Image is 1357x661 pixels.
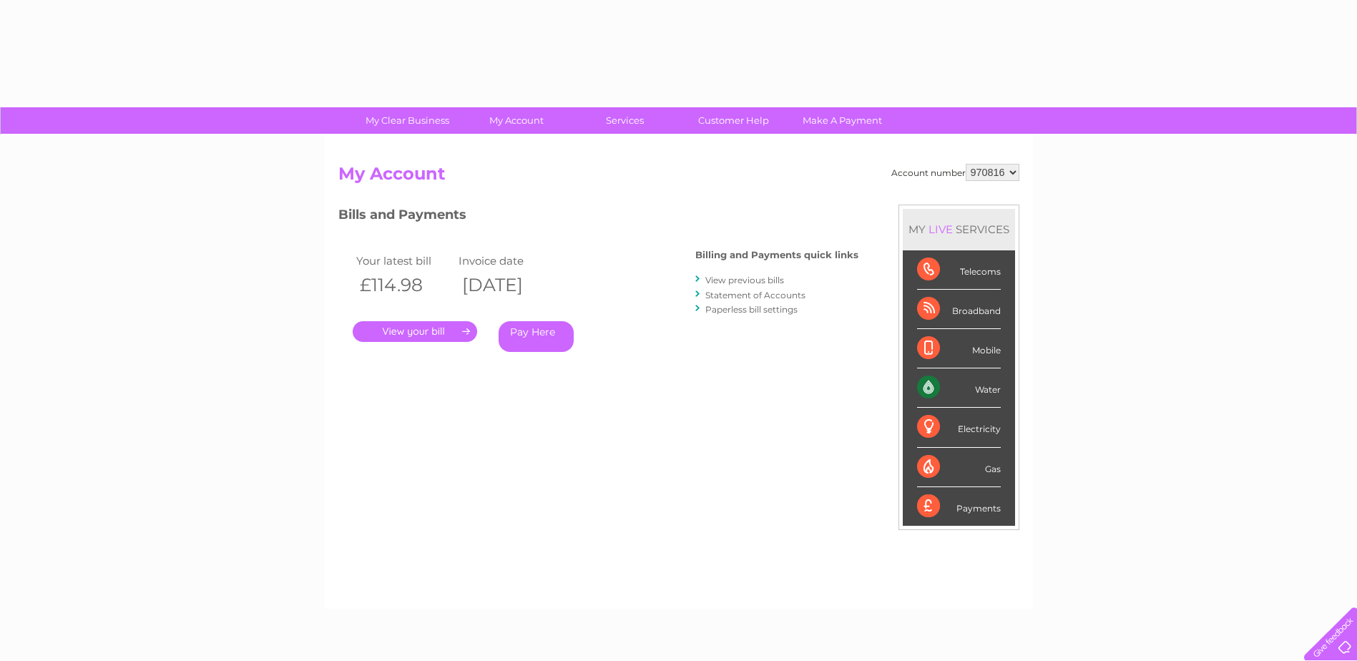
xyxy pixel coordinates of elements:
[891,164,1019,181] div: Account number
[338,164,1019,191] h2: My Account
[917,408,1001,447] div: Electricity
[705,304,798,315] a: Paperless bill settings
[353,251,456,270] td: Your latest bill
[917,487,1001,526] div: Payments
[705,275,784,285] a: View previous bills
[903,209,1015,250] div: MY SERVICES
[917,250,1001,290] div: Telecoms
[455,251,558,270] td: Invoice date
[499,321,574,352] a: Pay Here
[353,321,477,342] a: .
[566,107,684,134] a: Services
[338,205,858,230] h3: Bills and Payments
[926,222,956,236] div: LIVE
[675,107,793,134] a: Customer Help
[917,329,1001,368] div: Mobile
[457,107,575,134] a: My Account
[917,448,1001,487] div: Gas
[455,270,558,300] th: [DATE]
[917,368,1001,408] div: Water
[353,270,456,300] th: £114.98
[783,107,901,134] a: Make A Payment
[917,290,1001,329] div: Broadband
[695,250,858,260] h4: Billing and Payments quick links
[348,107,466,134] a: My Clear Business
[705,290,805,300] a: Statement of Accounts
